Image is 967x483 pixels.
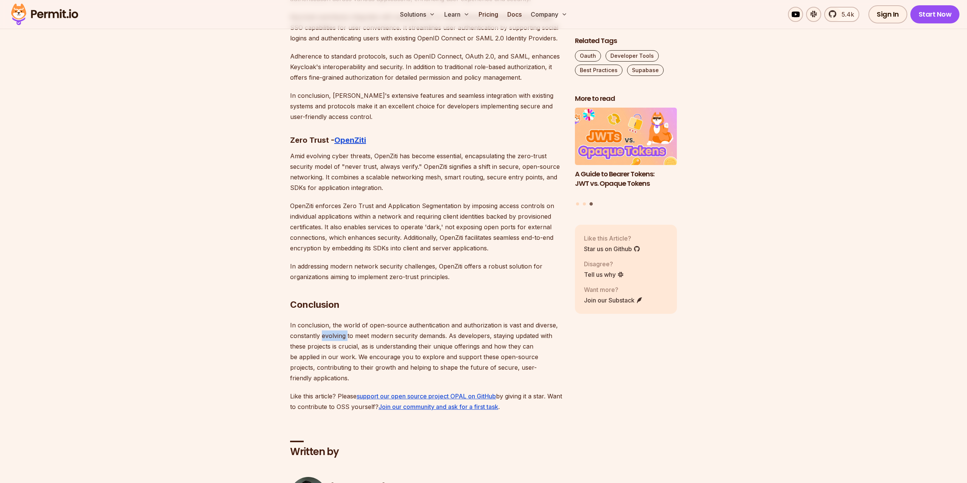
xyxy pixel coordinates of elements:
a: Developer Tools [606,50,659,62]
h2: More to read [575,94,677,103]
a: A Guide to Bearer Tokens: JWT vs. Opaque TokensA Guide to Bearer Tokens: JWT vs. Opaque Tokens [575,108,677,198]
span: 5.4k [837,10,854,19]
button: Company [528,7,570,22]
h3: A Guide to Bearer Tokens: JWT vs. Opaque Tokens [575,170,677,188]
p: Want more? [584,285,643,294]
button: Go to slide 3 [589,202,593,206]
h2: Related Tags [575,36,677,46]
a: Oauth [575,50,601,62]
li: 3 of 3 [575,108,677,198]
h2: Written by [290,445,563,459]
div: Posts [575,108,677,207]
p: OpenZiti enforces Zero Trust and Application Segmentation by imposing access controls on individu... [290,201,563,253]
p: In conclusion, the world of open-source authentication and authorization is vast and diverse, con... [290,320,563,383]
p: Like this Article? [584,234,640,243]
a: Star us on Github [584,244,640,253]
p: Amid evolving cyber threats, OpenZiti has become essential, encapsulating the zero-trust security... [290,151,563,193]
button: Solutions [397,7,438,22]
p: Disagree? [584,259,624,269]
a: support our open source project OPAL on GitHub [357,392,496,400]
button: Go to slide 2 [583,202,586,205]
img: A Guide to Bearer Tokens: JWT vs. Opaque Tokens [575,108,677,165]
a: Sign In [868,5,907,23]
a: Best Practices [575,65,623,76]
button: Go to slide 1 [576,202,579,205]
a: Tell us why [584,270,624,279]
a: Pricing [476,7,501,22]
p: In addressing modern network security challenges, OpenZiti offers a robust solution for organizat... [290,261,563,282]
p: In conclusion, [PERSON_NAME]'s extensive features and seamless integration with existing systems ... [290,90,563,122]
img: Permit logo [8,2,82,27]
a: Join our community and ask for a first task [378,403,498,410]
a: Docs [504,7,525,22]
strong: Zero Trust - [290,136,334,145]
a: Join our Substack [584,296,643,305]
p: Adherence to standard protocols, such as OpenID Connect, OAuth 2.0, and SAML, enhances Keycloak's... [290,51,563,83]
a: Supabase [627,65,664,76]
h2: Conclusion [290,269,563,311]
a: Start Now [910,5,960,23]
a: 5.4k [824,7,859,22]
a: OpenZiti [334,136,366,145]
p: Like this article? Please by giving it a star. Want to contribute to OSS yourself? . [290,391,563,412]
button: Learn [441,7,473,22]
